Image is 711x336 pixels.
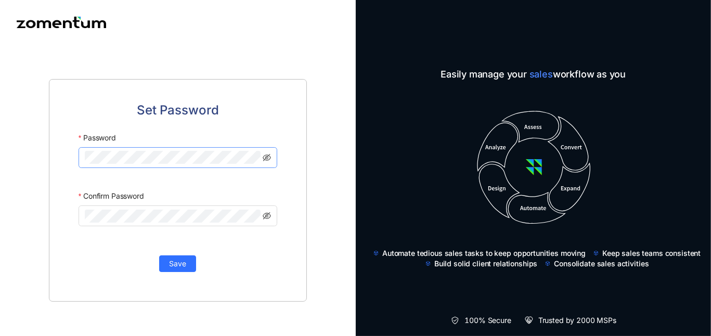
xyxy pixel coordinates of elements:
[263,153,271,162] span: eye-invisible
[169,258,186,269] span: Save
[79,128,116,147] label: Password
[159,255,196,272] button: Save
[602,248,701,259] span: Keep sales teams consistent
[17,17,106,28] img: Zomentum logo
[538,315,616,326] span: Trusted by 2000 MSPs
[247,152,260,164] keeper-lock: Open Keeper Popup
[85,151,261,164] input: Password
[464,315,511,326] span: 100% Secure
[79,187,144,205] label: Confirm Password
[85,210,261,223] input: Confirm Password
[365,67,702,82] span: Easily manage your workflow as you
[529,69,553,80] span: sales
[554,259,649,269] span: Consolidate sales activities
[263,212,271,220] span: eye-invisible
[137,100,219,120] span: Set Password
[434,259,538,269] span: Build solid client relationships
[382,248,586,259] span: Automate tedious sales tasks to keep opportunities moving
